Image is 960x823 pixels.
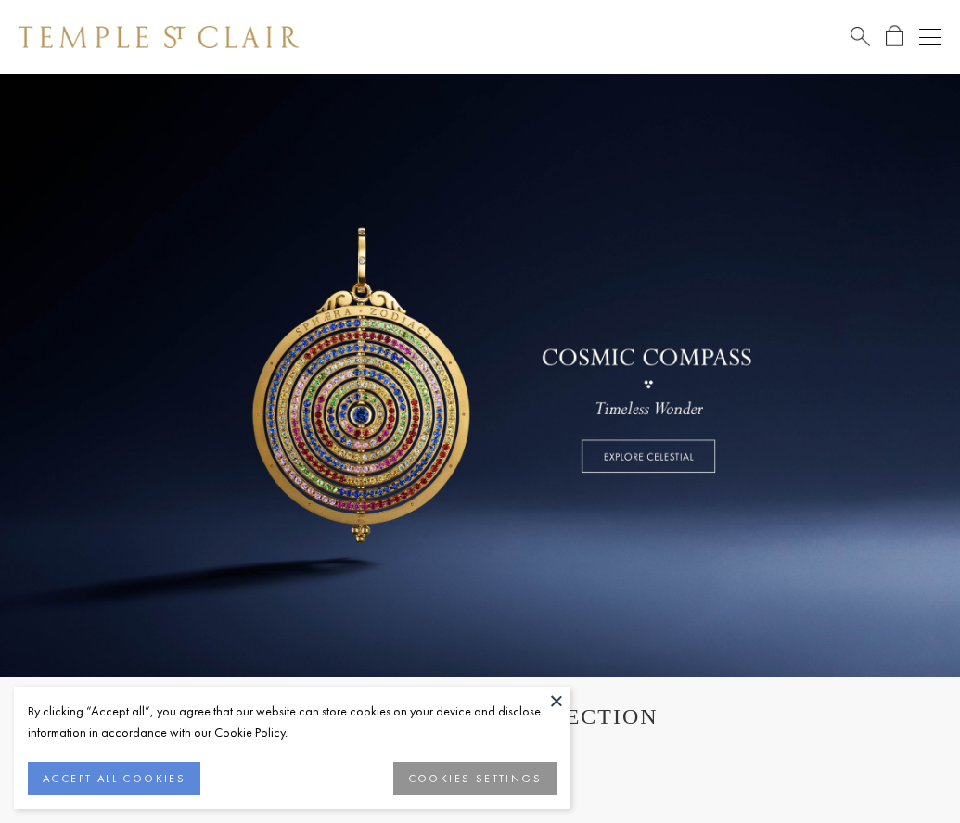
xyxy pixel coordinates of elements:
a: Search [851,25,870,48]
button: COOKIES SETTINGS [393,762,557,795]
button: ACCEPT ALL COOKIES [28,762,200,795]
a: Open Shopping Bag [886,25,903,48]
img: Temple St. Clair [19,26,299,48]
button: Open navigation [919,26,941,48]
div: By clicking “Accept all”, you agree that our website can store cookies on your device and disclos... [28,701,557,743]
